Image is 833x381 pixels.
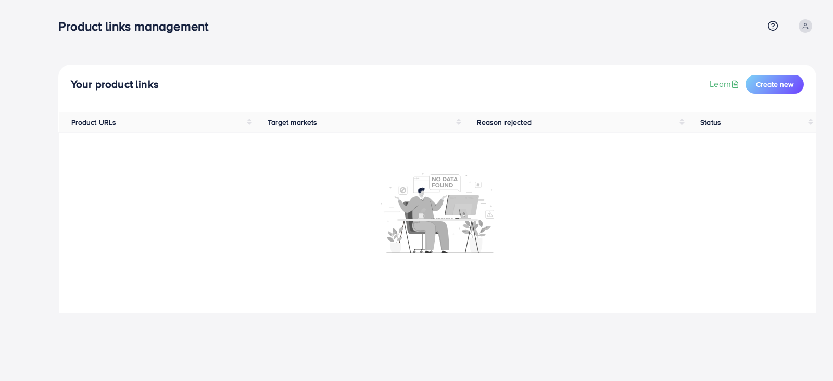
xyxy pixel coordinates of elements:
h4: Your product links [71,78,159,91]
button: Create new [746,75,804,94]
a: Learn [710,78,741,90]
span: Reason rejected [477,117,532,128]
span: Product URLs [71,117,117,128]
span: Create new [756,79,793,90]
span: Target markets [268,117,317,128]
span: Status [700,117,721,128]
h3: Product links management [58,19,217,34]
img: No account [381,172,494,253]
